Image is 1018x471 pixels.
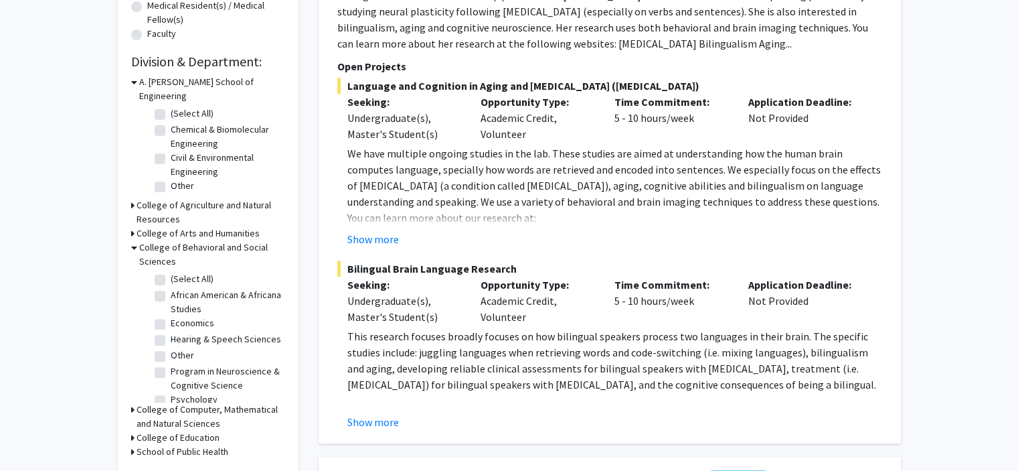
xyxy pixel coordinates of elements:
[337,78,882,94] span: Language and Cognition in Aging and [MEDICAL_DATA] ([MEDICAL_DATA])
[171,151,282,179] label: Civil & Environmental Engineering
[171,179,194,193] label: Other
[347,328,882,393] p: This research focuses broadly focuses on how bilingual speakers process two languages in their br...
[171,348,194,362] label: Other
[481,94,594,110] p: Opportunity Type:
[137,198,285,226] h3: College of Agriculture and Natural Resources
[171,288,282,316] label: African American & Africana Studies
[171,123,282,151] label: Chemical & Biomolecular Engineering
[347,145,882,210] p: We have multiple ongoing studies in the lab. These studies are aimed at understanding how the hum...
[347,277,461,293] p: Seeking:
[471,277,604,325] div: Academic Credit, Volunteer
[604,94,738,142] div: 5 - 10 hours/week
[10,411,57,461] iframe: Chat
[614,277,728,293] p: Time Commitment:
[139,241,285,269] h3: College of Behavioral and Social Sciences
[137,445,228,459] h3: School of Public Health
[481,277,594,293] p: Opportunity Type:
[347,293,461,325] div: Undergraduate(s), Master's Student(s)
[347,110,461,142] div: Undergraduate(s), Master's Student(s)
[738,94,872,142] div: Not Provided
[171,316,214,330] label: Economics
[748,277,862,293] p: Application Deadline:
[347,94,461,110] p: Seeking:
[137,431,220,445] h3: College of Education
[137,226,260,241] h3: College of Arts and Humanities
[347,231,399,247] button: Show more
[347,414,399,430] button: Show more
[347,210,882,226] p: You can learn more about our research at:
[137,403,285,431] h3: College of Computer, Mathematical and Natural Sciences
[748,94,862,110] p: Application Deadline:
[171,332,281,346] label: Hearing & Speech Sciences
[147,27,176,41] label: Faculty
[738,277,872,325] div: Not Provided
[171,272,214,286] label: (Select All)
[171,107,214,121] label: (Select All)
[471,94,604,142] div: Academic Credit, Volunteer
[139,75,285,103] h3: A. [PERSON_NAME] School of Engineering
[171,393,218,407] label: Psychology
[337,58,882,74] p: Open Projects
[604,277,738,325] div: 5 - 10 hours/week
[337,261,882,277] span: Bilingual Brain Language Research
[131,54,285,70] h2: Division & Department:
[614,94,728,110] p: Time Commitment:
[171,364,282,393] label: Program in Neuroscience & Cognitive Science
